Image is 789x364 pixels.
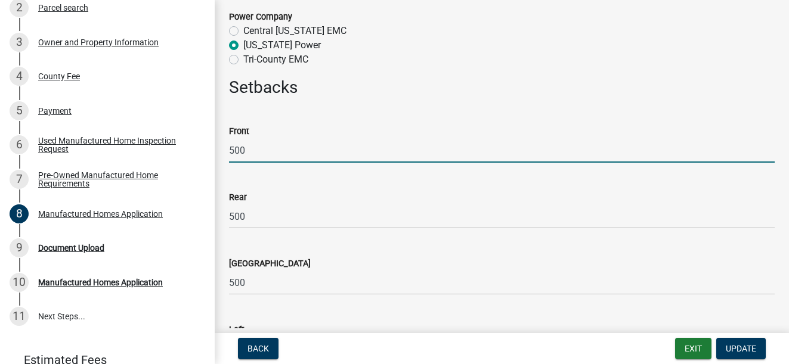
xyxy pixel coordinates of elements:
[38,107,72,115] div: Payment
[38,136,196,153] div: Used Manufactured Home Inspection Request
[229,326,245,334] label: Left
[243,52,308,67] label: Tri-County EMC
[38,38,159,46] div: Owner and Property Information
[10,273,29,292] div: 10
[726,344,756,353] span: Update
[38,72,80,80] div: County Fee
[243,24,346,38] label: Central [US_STATE] EMC
[38,4,88,12] div: Parcel search
[675,338,711,359] button: Exit
[10,204,29,223] div: 8
[38,210,163,218] div: Manufactured Homes Application
[229,127,249,136] label: Front
[10,307,29,326] div: 11
[247,344,269,353] span: Back
[10,135,29,154] div: 6
[229,260,311,268] label: [GEOGRAPHIC_DATA]
[229,13,292,21] label: Power Company
[10,170,29,189] div: 7
[243,38,321,52] label: [US_STATE] Power
[229,194,247,202] label: Rear
[38,244,104,252] div: Document Upload
[38,278,163,287] div: Manufactured Homes Application
[10,33,29,52] div: 3
[238,338,279,359] button: Back
[229,77,775,98] h3: Setbacks
[10,67,29,86] div: 4
[716,338,766,359] button: Update
[38,171,196,188] div: Pre-Owned Manufactured Home Requirements
[10,101,29,120] div: 5
[10,238,29,257] div: 9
